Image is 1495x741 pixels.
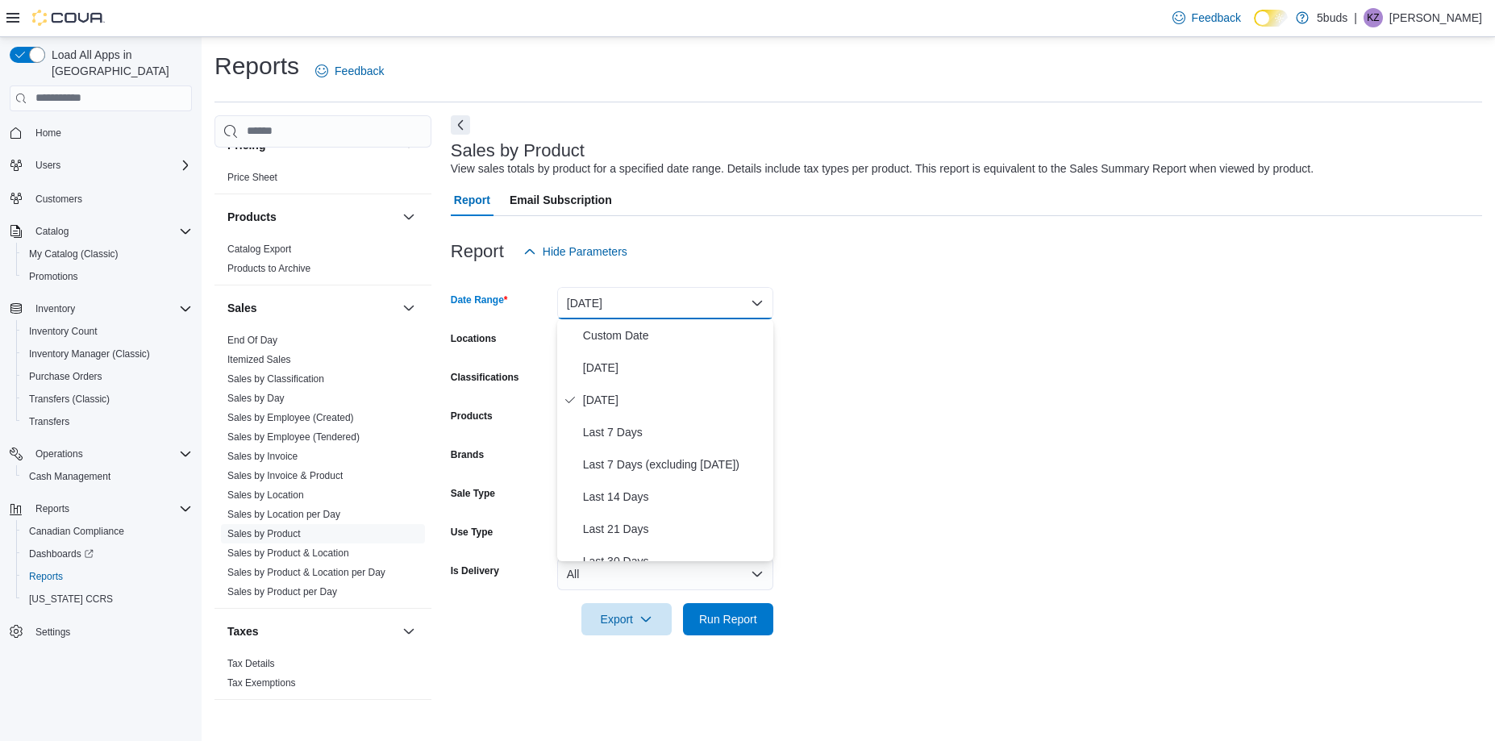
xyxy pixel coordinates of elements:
[3,497,198,520] button: Reports
[451,160,1314,177] div: View sales totals by product for a specified date range. Details include tax types per product. T...
[227,586,337,597] a: Sales by Product per Day
[23,412,76,431] a: Transfers
[517,235,634,268] button: Hide Parameters
[3,443,198,465] button: Operations
[227,431,360,443] span: Sales by Employee (Tendered)
[214,654,431,699] div: Taxes
[683,603,773,635] button: Run Report
[214,168,431,194] div: Pricing
[543,244,627,260] span: Hide Parameters
[214,239,431,285] div: Products
[227,411,354,424] span: Sales by Employee (Created)
[227,676,296,689] span: Tax Exemptions
[227,334,277,347] span: End Of Day
[227,470,343,481] a: Sales by Invoice & Product
[23,467,117,486] a: Cash Management
[29,622,192,642] span: Settings
[454,184,490,216] span: Report
[23,244,192,264] span: My Catalog (Classic)
[29,622,77,642] a: Settings
[583,487,767,506] span: Last 14 Days
[23,389,116,409] a: Transfers (Classic)
[451,141,585,160] h3: Sales by Product
[29,325,98,338] span: Inventory Count
[35,448,83,460] span: Operations
[23,589,192,609] span: Washington CCRS
[227,412,354,423] a: Sales by Employee (Created)
[214,50,299,82] h1: Reports
[557,319,773,561] div: Select listbox
[227,392,285,405] span: Sales by Day
[16,588,198,610] button: [US_STATE] CCRS
[23,244,125,264] a: My Catalog (Classic)
[583,423,767,442] span: Last 7 Days
[335,63,384,79] span: Feedback
[3,620,198,643] button: Settings
[227,567,385,578] a: Sales by Product & Location per Day
[451,332,497,345] label: Locations
[23,544,192,564] span: Dashboards
[227,566,385,579] span: Sales by Product & Location per Day
[227,209,396,225] button: Products
[29,189,89,209] a: Customers
[29,156,67,175] button: Users
[227,489,304,501] a: Sales by Location
[29,444,192,464] span: Operations
[227,431,360,443] a: Sales by Employee (Tendered)
[23,367,109,386] a: Purchase Orders
[32,10,105,26] img: Cova
[227,244,291,255] a: Catalog Export
[29,547,94,560] span: Dashboards
[3,121,198,144] button: Home
[29,188,192,208] span: Customers
[23,344,192,364] span: Inventory Manager (Classic)
[581,603,672,635] button: Export
[1354,8,1357,27] p: |
[399,135,419,155] button: Pricing
[29,123,68,143] a: Home
[3,298,198,320] button: Inventory
[227,353,291,366] span: Itemized Sales
[451,564,499,577] label: Is Delivery
[23,344,156,364] a: Inventory Manager (Classic)
[227,450,298,463] span: Sales by Invoice
[16,410,198,433] button: Transfers
[23,567,69,586] a: Reports
[227,469,343,482] span: Sales by Invoice & Product
[35,193,82,206] span: Customers
[23,267,85,286] a: Promotions
[29,370,102,383] span: Purchase Orders
[23,367,192,386] span: Purchase Orders
[16,565,198,588] button: Reports
[16,343,198,365] button: Inventory Manager (Classic)
[227,393,285,404] a: Sales by Day
[29,444,90,464] button: Operations
[227,547,349,560] span: Sales by Product & Location
[23,267,192,286] span: Promotions
[227,623,396,639] button: Taxes
[3,154,198,177] button: Users
[29,525,124,538] span: Canadian Compliance
[227,528,301,539] a: Sales by Product
[583,519,767,539] span: Last 21 Days
[29,499,192,518] span: Reports
[451,487,495,500] label: Sale Type
[3,186,198,210] button: Customers
[29,156,192,175] span: Users
[16,265,198,288] button: Promotions
[23,389,192,409] span: Transfers (Classic)
[35,302,75,315] span: Inventory
[227,657,275,670] span: Tax Details
[583,455,767,474] span: Last 7 Days (excluding [DATE])
[227,451,298,462] a: Sales by Invoice
[29,248,119,260] span: My Catalog (Classic)
[583,358,767,377] span: [DATE]
[23,522,192,541] span: Canadian Compliance
[1192,10,1241,26] span: Feedback
[16,388,198,410] button: Transfers (Classic)
[451,448,484,461] label: Brands
[227,677,296,689] a: Tax Exemptions
[557,287,773,319] button: [DATE]
[23,322,192,341] span: Inventory Count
